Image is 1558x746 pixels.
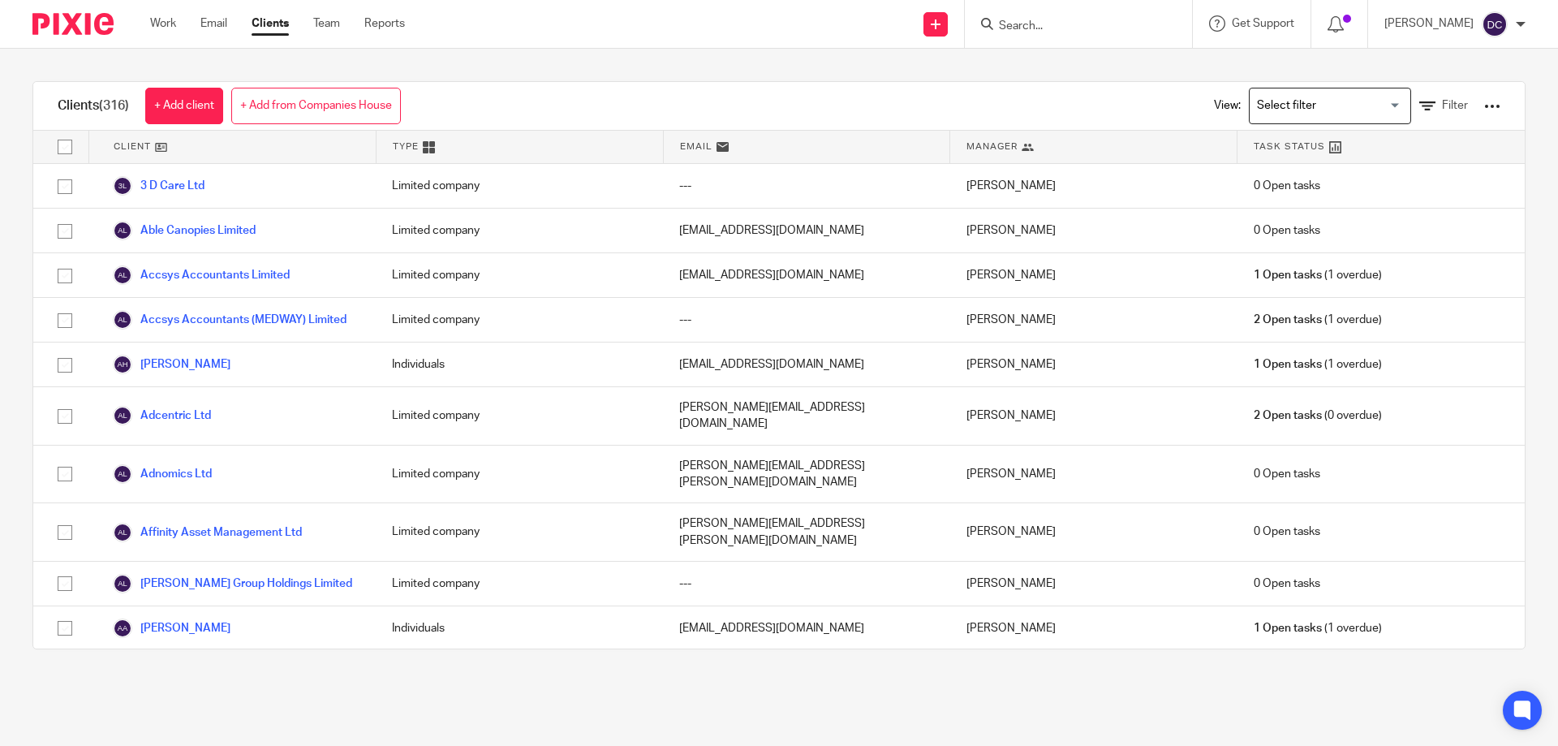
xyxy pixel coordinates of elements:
[1254,267,1322,283] span: 1 Open tasks
[950,343,1237,386] div: [PERSON_NAME]
[950,562,1237,606] div: [PERSON_NAME]
[364,15,405,32] a: Reports
[1254,267,1382,283] span: (1 overdue)
[1251,92,1401,120] input: Search for option
[376,562,663,606] div: Limited company
[32,13,114,35] img: Pixie
[1254,356,1382,373] span: (1 overdue)
[376,164,663,208] div: Limited company
[113,406,132,425] img: svg%3E
[113,574,352,593] a: [PERSON_NAME] Group Holdings Limited
[1254,407,1322,424] span: 2 Open tasks
[58,97,129,114] h1: Clients
[113,221,256,240] a: Able Canopies Limited
[376,209,663,252] div: Limited company
[376,387,663,445] div: Limited company
[376,606,663,650] div: Individuals
[950,298,1237,342] div: [PERSON_NAME]
[393,140,419,153] span: Type
[113,574,132,593] img: svg%3E
[1254,356,1322,373] span: 1 Open tasks
[663,503,950,561] div: [PERSON_NAME][EMAIL_ADDRESS][PERSON_NAME][DOMAIN_NAME]
[113,176,132,196] img: svg%3E
[252,15,289,32] a: Clients
[376,253,663,297] div: Limited company
[1254,312,1322,328] span: 2 Open tasks
[1254,524,1320,540] span: 0 Open tasks
[114,140,151,153] span: Client
[113,176,204,196] a: 3 D Care Ltd
[113,523,132,542] img: svg%3E
[1254,620,1382,636] span: (1 overdue)
[376,298,663,342] div: Limited company
[950,446,1237,503] div: [PERSON_NAME]
[113,464,212,484] a: Adnomics Ltd
[376,503,663,561] div: Limited company
[1482,11,1508,37] img: svg%3E
[950,253,1237,297] div: [PERSON_NAME]
[150,15,176,32] a: Work
[663,253,950,297] div: [EMAIL_ADDRESS][DOMAIN_NAME]
[113,310,346,330] a: Accsys Accountants (MEDWAY) Limited
[376,343,663,386] div: Individuals
[663,446,950,503] div: [PERSON_NAME][EMAIL_ADDRESS][PERSON_NAME][DOMAIN_NAME]
[680,140,712,153] span: Email
[113,355,132,374] img: svg%3E
[950,164,1237,208] div: [PERSON_NAME]
[113,355,230,374] a: [PERSON_NAME]
[997,19,1143,34] input: Search
[663,343,950,386] div: [EMAIL_ADDRESS][DOMAIN_NAME]
[1254,178,1320,194] span: 0 Open tasks
[113,619,230,638] a: [PERSON_NAME]
[1249,88,1411,124] div: Search for option
[663,164,950,208] div: ---
[376,446,663,503] div: Limited company
[1254,466,1320,482] span: 0 Open tasks
[231,88,401,124] a: + Add from Companies House
[113,265,290,285] a: Accsys Accountants Limited
[113,619,132,638] img: svg%3E
[663,562,950,606] div: ---
[1442,100,1468,111] span: Filter
[663,606,950,650] div: [EMAIL_ADDRESS][DOMAIN_NAME]
[113,464,132,484] img: svg%3E
[1190,82,1500,130] div: View:
[1254,620,1322,636] span: 1 Open tasks
[1384,15,1474,32] p: [PERSON_NAME]
[113,406,211,425] a: Adcentric Ltd
[950,606,1237,650] div: [PERSON_NAME]
[663,298,950,342] div: ---
[1254,222,1320,239] span: 0 Open tasks
[1254,312,1382,328] span: (1 overdue)
[1254,140,1325,153] span: Task Status
[950,387,1237,445] div: [PERSON_NAME]
[966,140,1018,153] span: Manager
[113,265,132,285] img: svg%3E
[950,503,1237,561] div: [PERSON_NAME]
[145,88,223,124] a: + Add client
[49,132,80,162] input: Select all
[99,99,129,112] span: (316)
[1232,18,1294,29] span: Get Support
[663,209,950,252] div: [EMAIL_ADDRESS][DOMAIN_NAME]
[113,523,302,542] a: Affinity Asset Management Ltd
[200,15,227,32] a: Email
[663,387,950,445] div: [PERSON_NAME][EMAIL_ADDRESS][DOMAIN_NAME]
[113,310,132,330] img: svg%3E
[1254,407,1382,424] span: (0 overdue)
[1254,576,1320,592] span: 0 Open tasks
[950,209,1237,252] div: [PERSON_NAME]
[113,221,132,240] img: svg%3E
[313,15,340,32] a: Team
